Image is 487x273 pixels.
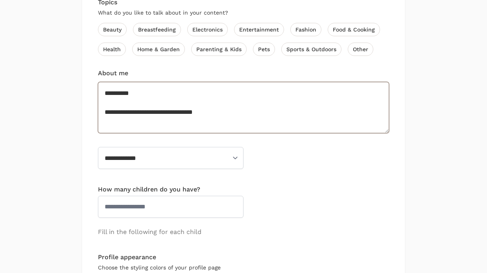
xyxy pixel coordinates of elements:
[187,23,228,36] label: Electronics
[328,23,380,36] label: Food & Cooking
[290,23,321,36] label: Fashion
[191,43,247,56] label: Parenting & Kids
[348,43,373,56] label: Other
[98,43,126,56] label: Health
[98,9,389,17] p: What do you like to talk about in your content?
[133,23,181,36] label: Breastfeeding
[234,23,284,36] label: Entertainment
[98,23,127,36] label: Beauty
[98,69,128,77] label: About me
[98,253,389,262] h4: Profile appearance
[253,43,275,56] label: Pets
[132,43,185,56] label: Home & Garden
[98,227,389,237] h5: Fill in the following for each child
[281,43,341,56] label: Sports & Outdoors
[98,264,389,271] p: Choose the styling colors of your profile page
[98,186,200,193] label: How many children do you have?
